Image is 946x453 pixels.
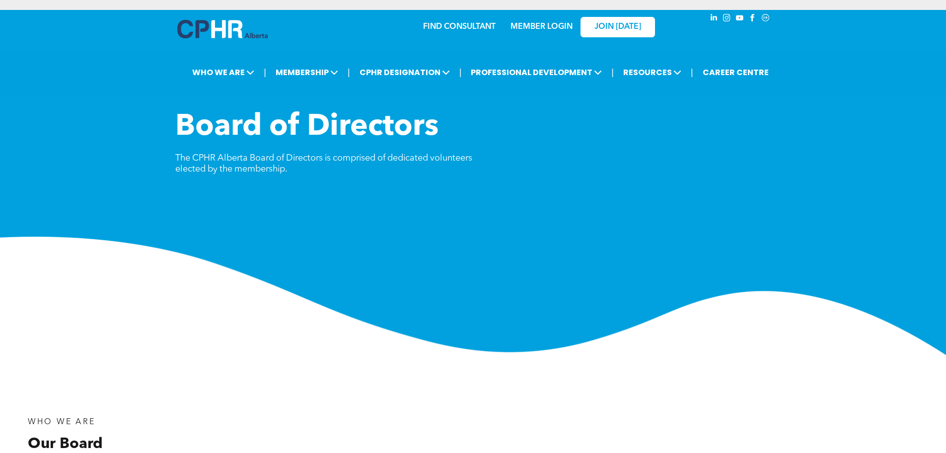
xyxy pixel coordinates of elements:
[747,12,758,26] a: facebook
[594,22,641,32] span: JOIN [DATE]
[177,20,268,38] img: A blue and white logo for cp alberta
[189,63,257,82] span: WHO WE ARE
[734,12,745,26] a: youtube
[175,112,438,142] span: Board of Directors
[175,154,472,174] span: The CPHR Alberta Board of Directors is comprised of dedicated volunteers elected by the membership.
[510,23,573,31] a: MEMBER LOGIN
[28,418,95,426] span: WHO WE ARE
[357,63,453,82] span: CPHR DESIGNATION
[264,62,266,83] li: |
[581,17,655,37] a: JOIN [DATE]
[691,62,693,83] li: |
[700,63,772,82] a: CAREER CENTRE
[620,63,684,82] span: RESOURCES
[611,62,614,83] li: |
[423,23,496,31] a: FIND CONSULTANT
[459,62,462,83] li: |
[468,63,605,82] span: PROFESSIONAL DEVELOPMENT
[28,437,103,452] span: Our Board
[709,12,720,26] a: linkedin
[348,62,350,83] li: |
[722,12,732,26] a: instagram
[273,63,341,82] span: MEMBERSHIP
[760,12,771,26] a: Social network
